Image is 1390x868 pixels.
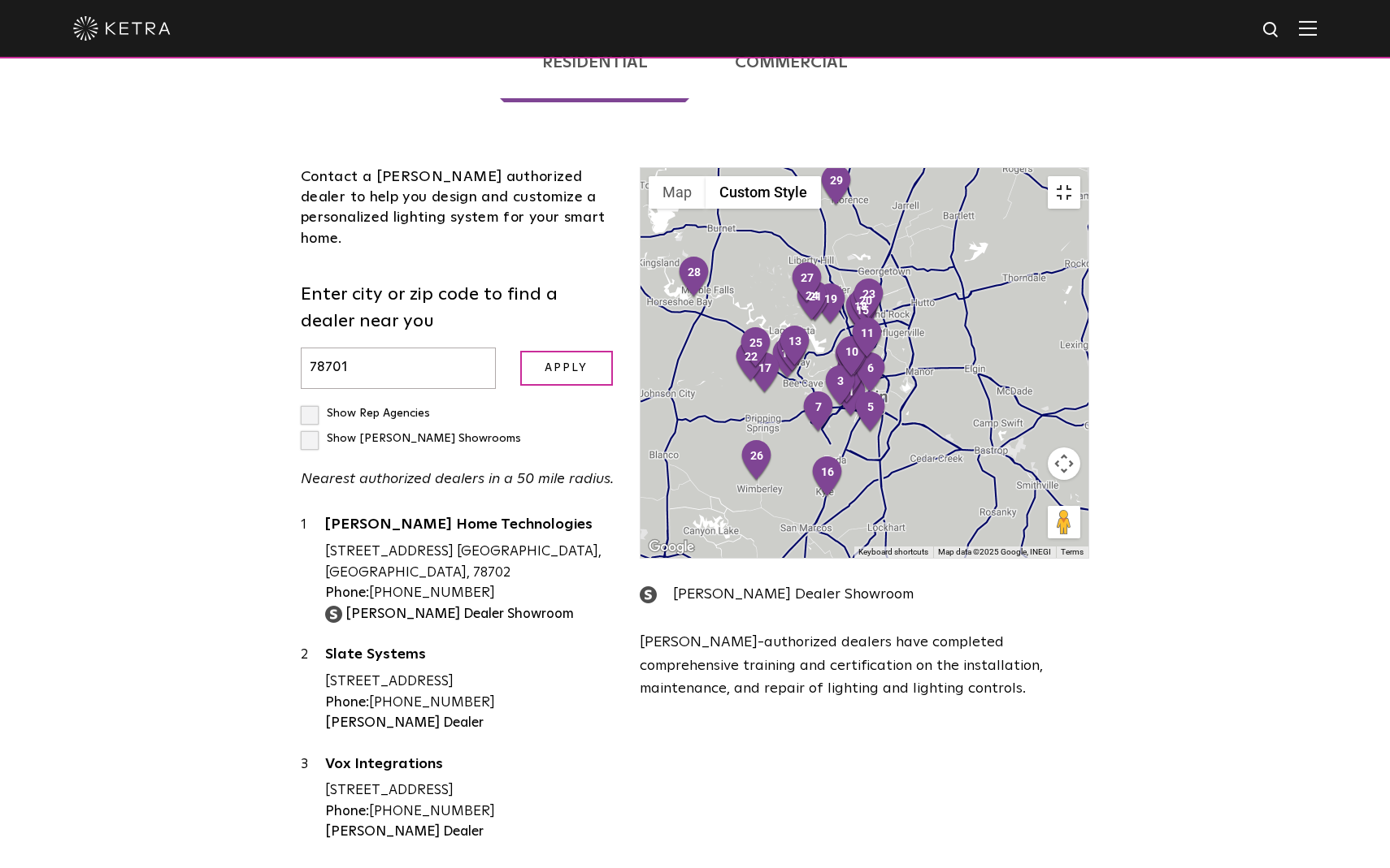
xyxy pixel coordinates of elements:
[1048,506,1080,538] button: Drag Pegman onto the map to open Street View
[325,542,615,583] div: [STREET_ADDRESS] [GEOGRAPHIC_DATA], [GEOGRAPHIC_DATA], 78702
[325,672,615,693] div: [STREET_ADDRESS]
[325,825,484,839] strong: [PERSON_NAME] Dealer
[301,408,430,419] label: Show Rep Agencies
[301,433,521,444] label: Show [PERSON_NAME] Showrooms
[849,284,883,328] div: 20
[73,16,171,41] img: ketra-logo-2019-white
[301,754,325,843] div: 3
[645,537,698,558] img: Google
[677,256,711,300] div: 28
[345,607,574,621] strong: [PERSON_NAME] Dealer Showroom
[778,325,812,369] div: 13
[740,439,774,483] div: 26
[801,391,836,434] div: 7
[325,757,615,777] a: Vox Integrations
[325,801,615,823] div: [PHONE_NUMBER]
[645,537,698,558] a: Open this area in Google Maps (opens a new window)
[693,23,890,102] a: Commercial
[325,780,615,801] div: [STREET_ADDRESS]
[775,330,810,374] div: 14
[325,716,484,730] strong: [PERSON_NAME] Dealer
[1048,447,1080,480] button: Map camera controls
[734,340,768,384] div: 22
[810,456,845,499] div: 16
[854,391,888,434] div: 5
[819,164,854,208] div: 29
[823,365,858,408] div: 3
[852,278,886,322] div: 23
[325,647,615,667] a: Slate Systems
[830,362,864,406] div: 2
[500,23,689,102] a: Residential
[1048,176,1080,209] button: Toggle fullscreen view
[301,348,496,389] input: Enter city or zip code
[739,326,773,370] div: 25
[850,317,884,361] div: 11
[301,167,615,249] div: Contact a [PERSON_NAME] authorized dealer to help you design and customize a personalized lightin...
[301,282,615,335] label: Enter city or zip code to find a dealer near you
[325,696,369,710] strong: Phone:
[301,468,615,491] p: Nearest authorized dealers in a 50 mile radius.
[325,606,342,623] img: showroom_icon.png
[301,645,325,733] div: 2
[1061,547,1084,556] a: Terms (opens in new tab)
[1262,20,1282,41] img: search icon
[325,517,615,538] a: [PERSON_NAME] Home Technologies
[854,352,888,395] div: 6
[790,261,824,305] div: 27
[640,631,1089,701] p: [PERSON_NAME]-authorized dealers have completed comprehensive training and certification on the i...
[301,515,325,624] div: 1
[325,583,615,604] div: [PHONE_NUMBER]
[938,547,1051,556] span: Map data ©2025 Google, INEGI
[649,176,706,209] button: Show street map
[1299,20,1317,36] img: Hamburger%20Nav.svg
[325,805,369,818] strong: Phone:
[835,335,869,379] div: 10
[858,546,928,558] button: Keyboard shortcuts
[706,176,821,209] button: Custom Style
[325,586,369,600] strong: Phone:
[325,693,615,714] div: [PHONE_NUMBER]
[520,351,613,386] input: Apply
[640,583,1089,607] div: [PERSON_NAME] Dealer Showroom
[640,586,657,603] img: showroom_icon.png
[833,338,867,382] div: 8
